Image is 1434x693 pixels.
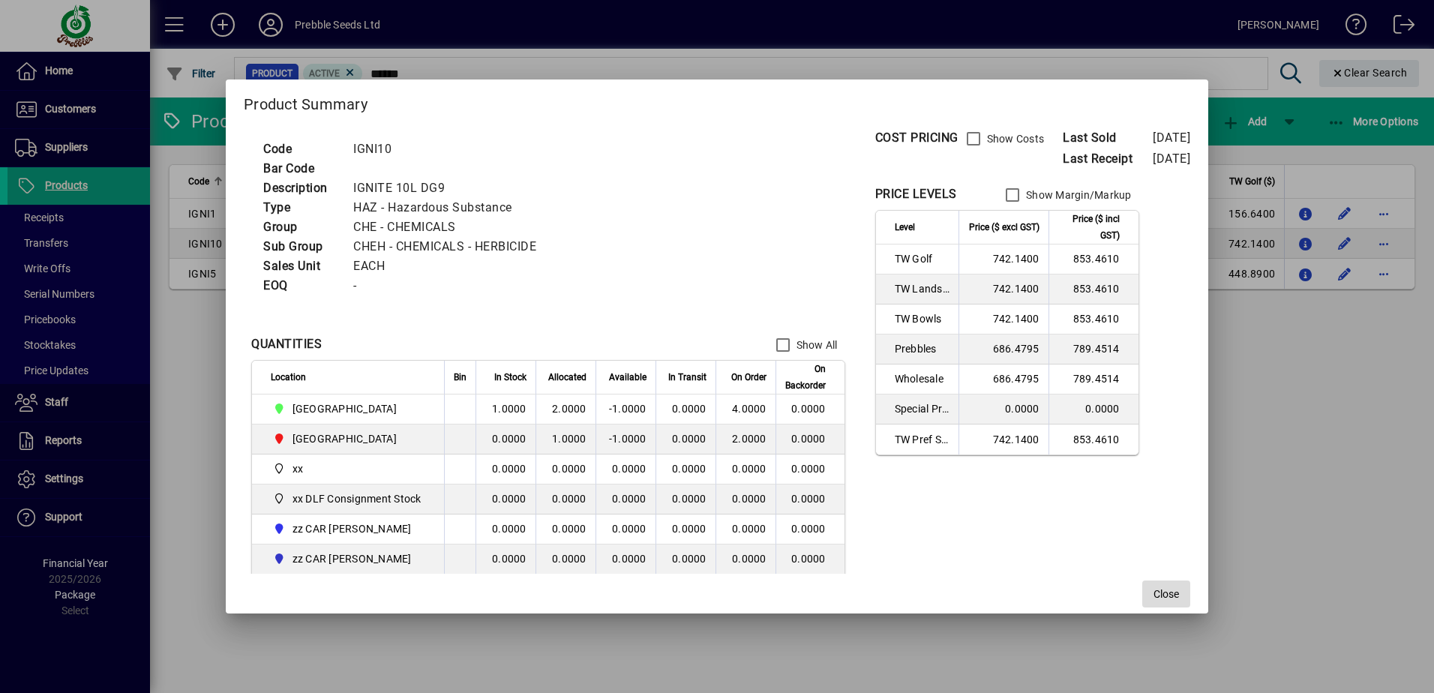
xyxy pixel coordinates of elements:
[732,463,766,475] span: 0.0000
[672,553,706,565] span: 0.0000
[793,337,838,352] label: Show All
[292,401,397,416] span: [GEOGRAPHIC_DATA]
[732,493,766,505] span: 0.0000
[595,424,655,454] td: -1.0000
[256,178,346,198] td: Description
[1153,586,1179,602] span: Close
[958,274,1048,304] td: 742.1400
[494,369,526,385] span: In Stock
[271,400,427,418] span: CHRISTCHURCH
[875,129,958,147] div: COST PRICING
[775,454,844,484] td: 0.0000
[595,484,655,514] td: 0.0000
[346,237,554,256] td: CHEH - CHEMICALS - HERBICIDE
[895,311,949,326] span: TW Bowls
[475,394,535,424] td: 1.0000
[1058,211,1120,244] span: Price ($ incl GST)
[475,514,535,544] td: 0.0000
[256,256,346,276] td: Sales Unit
[672,433,706,445] span: 0.0000
[1153,151,1190,166] span: [DATE]
[346,217,554,237] td: CHE - CHEMICALS
[958,334,1048,364] td: 686.4795
[292,491,421,506] span: xx DLF Consignment Stock
[958,424,1048,454] td: 742.1400
[256,198,346,217] td: Type
[595,454,655,484] td: 0.0000
[775,514,844,544] td: 0.0000
[475,424,535,454] td: 0.0000
[292,431,397,446] span: [GEOGRAPHIC_DATA]
[1048,274,1138,304] td: 853.4610
[895,371,949,386] span: Wholesale
[535,394,595,424] td: 2.0000
[271,490,427,508] span: xx DLF Consignment Stock
[535,454,595,484] td: 0.0000
[271,430,427,448] span: PALMERSTON NORTH
[775,394,844,424] td: 0.0000
[775,544,844,574] td: 0.0000
[1048,364,1138,394] td: 789.4514
[672,493,706,505] span: 0.0000
[958,304,1048,334] td: 742.1400
[895,341,949,356] span: Prebbles
[292,551,412,566] span: zz CAR [PERSON_NAME]
[346,178,554,198] td: IGNITE 10L DG9
[984,131,1045,146] label: Show Costs
[672,403,706,415] span: 0.0000
[1048,424,1138,454] td: 853.4610
[548,369,586,385] span: Allocated
[1048,334,1138,364] td: 789.4514
[958,364,1048,394] td: 686.4795
[731,369,766,385] span: On Order
[346,276,554,295] td: -
[1063,150,1153,168] span: Last Receipt
[256,276,346,295] td: EOQ
[475,484,535,514] td: 0.0000
[226,79,1208,123] h2: Product Summary
[958,394,1048,424] td: 0.0000
[1063,129,1153,147] span: Last Sold
[535,484,595,514] td: 0.0000
[895,401,949,416] span: Special Price
[732,433,766,445] span: 2.0000
[732,553,766,565] span: 0.0000
[535,544,595,574] td: 0.0000
[775,484,844,514] td: 0.0000
[595,544,655,574] td: 0.0000
[1153,130,1190,145] span: [DATE]
[775,424,844,454] td: 0.0000
[1142,580,1190,607] button: Close
[668,369,706,385] span: In Transit
[958,244,1048,274] td: 742.1400
[256,237,346,256] td: Sub Group
[292,461,304,476] span: xx
[454,369,466,385] span: Bin
[732,523,766,535] span: 0.0000
[969,219,1039,235] span: Price ($ excl GST)
[895,219,915,235] span: Level
[895,281,949,296] span: TW Landscaper
[292,521,412,536] span: zz CAR [PERSON_NAME]
[475,544,535,574] td: 0.0000
[251,335,322,353] div: QUANTITIES
[1048,304,1138,334] td: 853.4610
[609,369,646,385] span: Available
[595,394,655,424] td: -1.0000
[256,139,346,159] td: Code
[475,454,535,484] td: 0.0000
[1048,244,1138,274] td: 853.4610
[672,523,706,535] span: 0.0000
[895,251,949,266] span: TW Golf
[271,460,427,478] span: xx
[1048,394,1138,424] td: 0.0000
[595,514,655,544] td: 0.0000
[346,139,554,159] td: IGNI10
[271,369,306,385] span: Location
[672,463,706,475] span: 0.0000
[1023,187,1132,202] label: Show Margin/Markup
[535,424,595,454] td: 1.0000
[785,361,826,394] span: On Backorder
[271,520,427,538] span: zz CAR CARL
[256,159,346,178] td: Bar Code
